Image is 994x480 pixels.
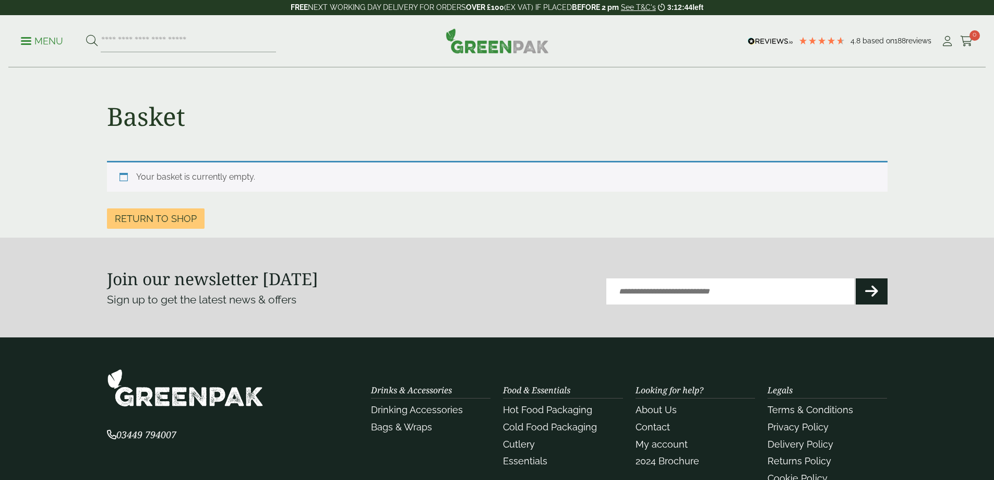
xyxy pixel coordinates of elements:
p: Sign up to get the latest news & offers [107,291,458,308]
a: Hot Food Packaging [503,404,592,415]
a: About Us [636,404,677,415]
img: REVIEWS.io [748,38,793,45]
a: Essentials [503,455,547,466]
a: Terms & Conditions [768,404,853,415]
a: 0 [960,33,973,49]
span: 4.8 [851,37,863,45]
a: Returns Policy [768,455,831,466]
a: Menu [21,35,63,45]
a: Cold Food Packaging [503,422,597,432]
strong: Join our newsletter [DATE] [107,267,318,290]
img: GreenPak Supplies [107,369,264,407]
span: Based on [863,37,894,45]
a: Privacy Policy [768,422,829,432]
p: Menu [21,35,63,48]
a: My account [636,439,688,450]
strong: FREE [291,3,308,11]
a: See T&C's [621,3,656,11]
a: Cutlery [503,439,535,450]
a: Drinking Accessories [371,404,463,415]
i: My Account [941,36,954,46]
span: left [692,3,703,11]
a: Bags & Wraps [371,422,432,432]
span: reviews [906,37,931,45]
span: 188 [894,37,906,45]
strong: OVER £100 [466,3,504,11]
div: 4.79 Stars [798,36,845,45]
img: GreenPak Supplies [446,28,549,53]
span: 3:12:44 [667,3,692,11]
a: Delivery Policy [768,439,833,450]
strong: BEFORE 2 pm [572,3,619,11]
h1: Basket [107,101,185,132]
i: Cart [960,36,973,46]
div: Your basket is currently empty. [107,161,888,192]
span: 03449 794007 [107,428,176,441]
a: 2024 Brochure [636,455,699,466]
a: 03449 794007 [107,430,176,440]
a: Return to shop [107,208,205,229]
a: Contact [636,422,670,432]
span: 0 [969,30,980,41]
